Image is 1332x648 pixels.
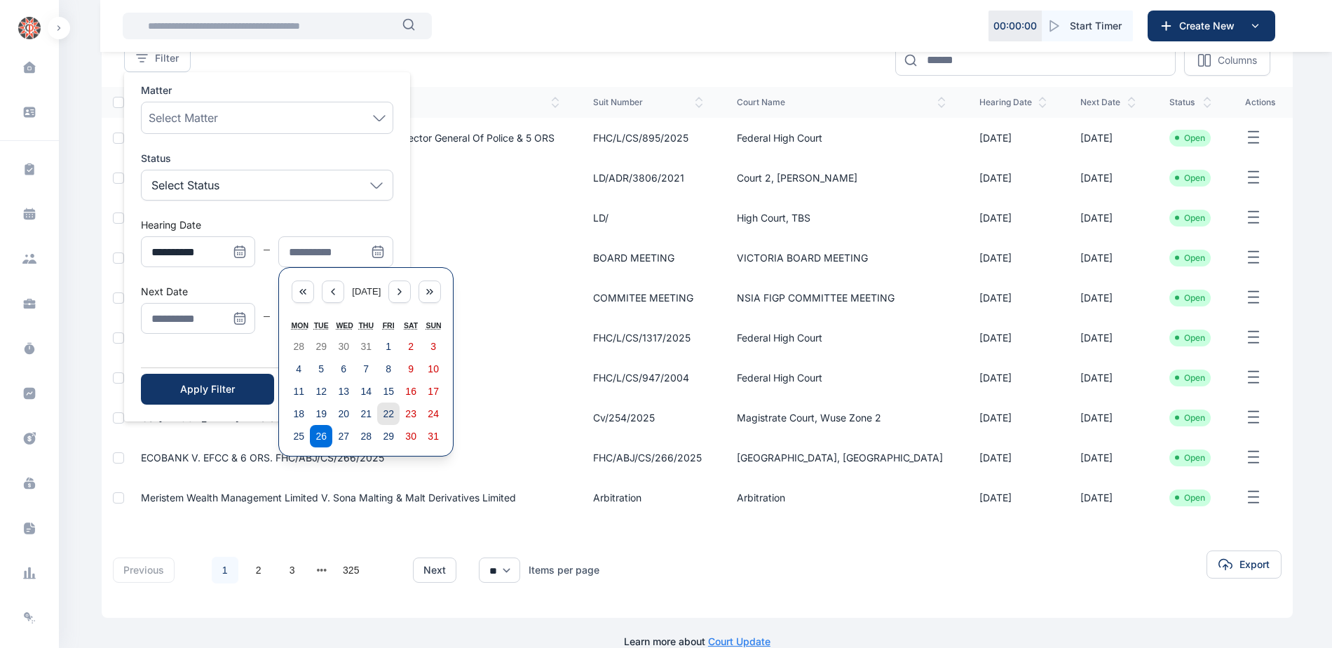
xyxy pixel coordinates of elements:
a: ECOBANK V. EFCC & 6 ORS. FHC/ABJ/CS/266/2025 [141,452,384,464]
abbr: 15 August 2025 [383,386,394,397]
td: NSIA FIGP COMMITTEE MEETING [720,278,963,318]
button: 9 August 2025 [400,358,422,380]
abbr: 4 August 2025 [296,363,301,374]
button: Apply Filter [141,374,274,405]
p: 00 : 00 : 00 [993,19,1037,33]
td: [DATE] [963,398,1064,438]
abbr: Tuesday [314,321,329,330]
span: next date [1080,97,1135,108]
td: FHC/L/CS/895/2025 [576,118,720,158]
span: Select Matter [149,109,218,126]
button: 23 August 2025 [400,403,422,425]
abbr: 24 August 2025 [428,408,439,419]
abbr: 9 August 2025 [408,363,414,374]
td: cv/254/2025 [576,398,720,438]
abbr: 12 August 2025 [315,386,327,397]
abbr: 11 August 2025 [293,386,304,397]
abbr: 22 August 2025 [383,408,394,419]
button: 16 August 2025 [400,380,422,403]
td: [DATE] [963,438,1064,478]
td: [DATE] [963,358,1064,398]
button: 29 August 2025 [377,425,400,447]
td: Magistrate Court, Wuse Zone 2 [720,398,963,438]
button: 17 August 2025 [422,380,444,403]
span: Export [1239,558,1270,572]
abbr: 2 August 2025 [408,341,414,352]
abbr: Thursday [358,321,374,330]
button: Start Timer [1042,11,1133,41]
button: 3 August 2025 [422,335,444,358]
button: 18 August 2025 [287,403,310,425]
abbr: 8 August 2025 [386,363,391,374]
span: Meristem Wealth Management Limited v. Sona Malting & Malt Derivatives Limited [141,492,516,504]
span: hearing date [979,97,1047,108]
td: Federal High Court [720,358,963,398]
abbr: 31 July 2025 [360,341,372,352]
label: Status [141,151,393,166]
abbr: Wednesday [336,321,353,330]
span: Start Timer [1070,19,1122,33]
td: Court 2, [PERSON_NAME] [720,158,963,198]
abbr: 19 August 2025 [315,408,327,419]
td: Federal High Court [720,318,963,358]
abbr: 25 August 2025 [293,431,304,442]
button: 7 August 2025 [355,358,377,380]
button: 11 August 2025 [287,380,310,403]
abbr: 20 August 2025 [338,408,349,419]
li: Open [1175,412,1205,424]
td: [DATE] [1063,438,1152,478]
td: Federal High Court [720,118,963,158]
li: Open [1175,332,1205,344]
td: VICTORIA BOARD MEETING [720,238,963,278]
button: 22 August 2025 [377,403,400,425]
abbr: 17 August 2025 [428,386,439,397]
abbr: 3 August 2025 [430,341,436,352]
abbr: 30 August 2025 [405,431,416,442]
label: Hearing Date [141,219,201,231]
button: 26 August 2025 [310,425,332,447]
span: status [1169,97,1211,108]
button: 13 August 2025 [332,380,355,403]
button: 29 July 2025 [310,335,332,358]
abbr: 29 August 2025 [383,431,394,442]
button: 25 August 2025 [287,425,310,447]
button: 1 August 2025 [377,335,400,358]
span: Filter [155,51,179,65]
li: 2 [245,556,273,584]
button: 10 August 2025 [422,358,444,380]
td: [DATE] [963,478,1064,518]
button: 6 August 2025 [332,358,355,380]
abbr: 5 August 2025 [318,363,324,374]
abbr: 1 August 2025 [386,341,391,352]
td: [DATE] [1063,398,1152,438]
li: Open [1175,252,1205,264]
td: [DATE] [1063,118,1152,158]
td: [DATE] [1063,318,1152,358]
td: FHC/ABJ/CS/266/2025 [576,438,720,478]
span: Matter [141,83,172,97]
p: Select Status [151,177,219,194]
abbr: 31 August 2025 [428,431,439,442]
a: Court Update [708,635,770,647]
a: 3 [279,557,306,583]
button: 31 August 2025 [422,425,444,447]
td: [GEOGRAPHIC_DATA], [GEOGRAPHIC_DATA] [720,438,963,478]
abbr: 10 August 2025 [428,363,439,374]
div: Apply Filter [163,382,252,396]
td: [DATE] [963,318,1064,358]
abbr: 16 August 2025 [405,386,416,397]
button: 19 August 2025 [310,403,332,425]
button: 14 August 2025 [355,380,377,403]
li: Open [1175,492,1205,504]
td: [DATE] [1063,238,1152,278]
td: BOARD MEETING [576,238,720,278]
abbr: 26 August 2025 [315,431,327,442]
abbr: Monday [291,321,308,330]
td: Arbitration [720,478,963,518]
li: Open [1175,133,1205,144]
button: next [413,558,456,583]
td: FHC/L/CS/947/2004 [576,358,720,398]
button: 20 August 2025 [332,403,355,425]
abbr: 21 August 2025 [360,408,372,419]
